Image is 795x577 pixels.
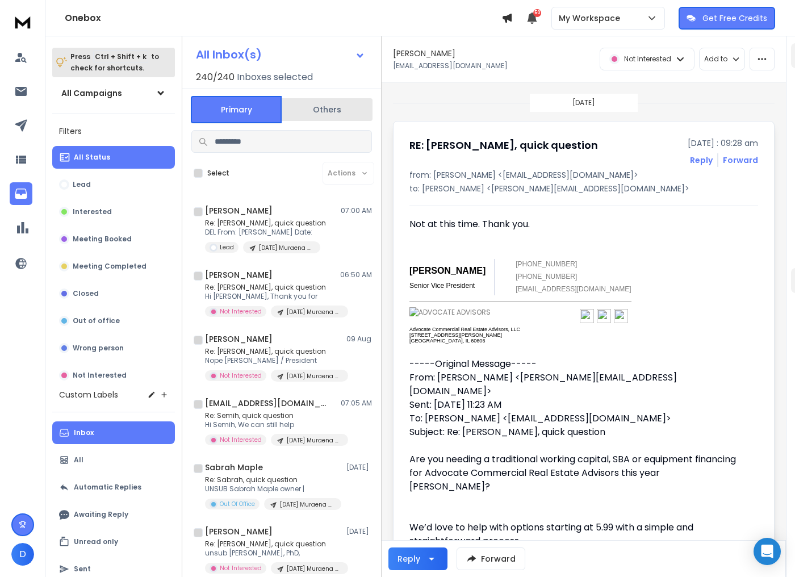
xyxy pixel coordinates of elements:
[52,82,175,104] button: All Campaigns
[409,169,758,181] p: from: [PERSON_NAME] <[EMAIL_ADDRESS][DOMAIN_NAME]>
[346,335,372,344] p: 09 Aug
[280,500,334,509] p: [DATE] Muraena 3rd List
[388,547,447,570] button: Reply
[287,436,341,445] p: [DATE] Muraena 3rd List
[52,255,175,278] button: Meeting Completed
[205,411,341,420] p: Re: Semih, quick question
[340,270,372,279] p: 06:50 AM
[52,364,175,387] button: Not Interested
[624,55,671,64] p: Not Interested
[205,333,273,345] h1: [PERSON_NAME]
[74,510,128,519] p: Awaiting Reply
[393,61,508,70] p: [EMAIL_ADDRESS][DOMAIN_NAME]
[409,183,758,194] p: to: [PERSON_NAME] <[PERSON_NAME][EMAIL_ADDRESS][DOMAIN_NAME]>
[341,206,372,215] p: 07:00 AM
[220,500,255,508] p: Out Of Office
[205,228,326,237] p: DEL From: [PERSON_NAME] Date:
[205,420,341,429] p: Hi Semih, We can still help
[73,344,124,353] p: Wrong person
[409,278,475,291] td: Senior Vice President
[533,9,541,17] span: 50
[65,11,501,25] h1: Onebox
[220,564,262,572] p: Not Interested
[205,549,341,558] p: unsub [PERSON_NAME], PhD,
[52,228,175,250] button: Meeting Booked
[73,262,147,271] p: Meeting Completed
[690,154,713,166] button: Reply
[52,282,175,305] button: Closed
[52,173,175,196] button: Lead
[205,219,326,228] p: Re: [PERSON_NAME], quick question
[220,371,262,380] p: Not Interested
[409,264,486,278] td: [PERSON_NAME]
[52,476,175,499] button: Automatic Replies
[205,398,330,409] h1: [EMAIL_ADDRESS][DOMAIN_NAME]
[282,97,373,122] button: Others
[679,7,775,30] button: Get Free Credits
[196,49,262,60] h1: All Inbox(s)
[74,455,83,465] p: All
[52,337,175,359] button: Wrong person
[205,283,341,292] p: Re: [PERSON_NAME], quick question
[287,308,341,316] p: [DATE] Muraena 3rd List
[11,543,34,566] button: D
[397,553,420,565] div: Reply
[346,463,372,472] p: [DATE]
[52,530,175,553] button: Unread only
[205,540,341,549] p: Re: [PERSON_NAME], quick question
[73,289,99,298] p: Closed
[220,243,234,252] p: Lead
[409,307,551,325] img: ADVOCATE ADVISORS
[61,87,122,99] h1: All Campaigns
[73,235,132,244] p: Meeting Booked
[93,50,148,63] span: Ctrl + Shift + k
[259,244,313,252] p: [DATE] Muraena 3rd List
[52,421,175,444] button: Inbox
[52,123,175,139] h3: Filters
[220,436,262,444] p: Not Interested
[346,527,372,536] p: [DATE]
[409,137,598,153] h1: RE: [PERSON_NAME], quick question
[205,292,341,301] p: Hi [PERSON_NAME], Thank you for
[516,273,577,281] a: [PHONE_NUMBER]
[73,316,120,325] p: Out of office
[52,146,175,169] button: All Status
[205,526,273,537] h1: [PERSON_NAME]
[704,55,727,64] p: Add to
[74,565,91,574] p: Sent
[220,307,262,316] p: Not Interested
[73,207,112,216] p: Interested
[207,169,229,178] label: Select
[52,310,175,332] button: Out of office
[74,483,141,492] p: Automatic Replies
[196,70,235,84] span: 240 / 240
[702,12,767,24] p: Get Free Credits
[73,180,91,189] p: Lead
[52,200,175,223] button: Interested
[52,449,175,471] button: All
[205,347,341,356] p: Re: [PERSON_NAME], quick question
[237,70,313,84] h3: Inboxes selected
[559,12,625,24] p: My Workspace
[516,260,577,268] a: [PHONE_NUMBER]
[205,462,263,473] h1: Sabrah Maple
[287,565,341,573] p: [DATE] Muraena 3rd List
[287,372,341,381] p: [DATE] Muraena 3rd List
[11,11,34,32] img: logo
[187,43,374,66] button: All Inbox(s)
[59,389,118,400] h3: Custom Labels
[205,269,273,281] h1: [PERSON_NAME]
[205,484,341,494] p: UNSUB Sabrah Maple owner |
[341,399,372,408] p: 07:05 AM
[457,547,525,570] button: Forward
[516,285,631,293] a: [EMAIL_ADDRESS][DOMAIN_NAME]
[205,475,341,484] p: Re: Sabrah, quick question
[74,428,94,437] p: Inbox
[74,537,118,546] p: Unread only
[74,153,110,162] p: All Status
[688,137,758,149] p: [DATE] : 09:28 am
[70,51,159,74] p: Press to check for shortcuts.
[205,205,273,216] h1: [PERSON_NAME]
